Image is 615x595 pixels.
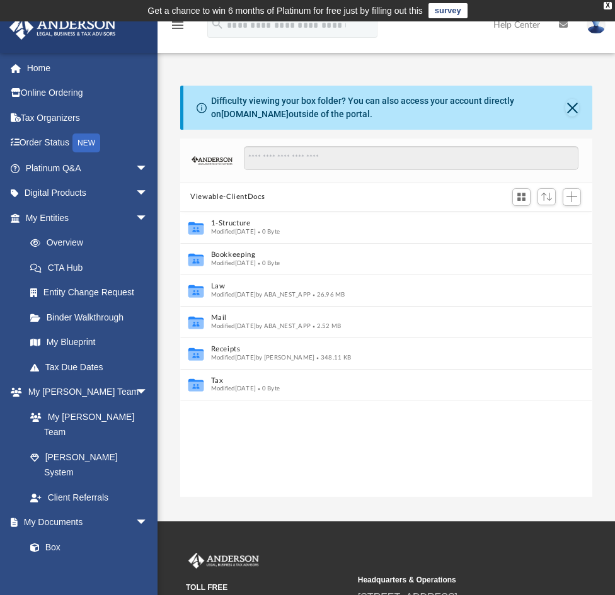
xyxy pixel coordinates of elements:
button: Bookkeeping [211,251,544,259]
a: [PERSON_NAME] System [18,445,161,485]
a: Home [9,55,167,81]
button: Mail [211,314,544,322]
i: menu [170,18,185,33]
span: 26.96 MB [311,291,345,297]
a: Client Referrals [18,485,161,510]
i: search [210,17,224,31]
div: Get a chance to win 6 months of Platinum for free just by filling out this [147,3,423,18]
a: Box [18,535,154,560]
span: arrow_drop_down [135,380,161,405]
span: arrow_drop_down [135,156,161,181]
button: 1-Structure [211,219,544,227]
span: arrow_drop_down [135,205,161,231]
a: My Blueprint [18,330,161,355]
span: arrow_drop_down [135,181,161,207]
a: Order StatusNEW [9,130,167,156]
button: Switch to Grid View [512,188,531,206]
a: survey [428,3,468,18]
a: menu [170,24,185,33]
span: Modified [DATE] by [PERSON_NAME] [211,354,315,360]
div: grid [180,212,592,497]
a: Online Ordering [9,81,167,106]
small: Headquarters & Operations [358,574,521,586]
span: 0 Byte [256,259,280,266]
a: My Documentsarrow_drop_down [9,510,161,535]
a: My [PERSON_NAME] Teamarrow_drop_down [9,380,161,405]
button: Viewable-ClientDocs [190,191,265,203]
a: Platinum Q&Aarrow_drop_down [9,156,167,181]
a: [DOMAIN_NAME] [221,109,289,119]
img: Anderson Advisors Platinum Portal [186,553,262,569]
span: Modified [DATE] [211,259,256,266]
span: 2.52 MB [311,322,341,329]
a: Tax Due Dates [18,354,167,380]
a: CTA Hub [18,255,167,280]
div: Difficulty viewing your box folder? You can also access your account directly on outside of the p... [211,94,565,121]
div: close [604,2,612,9]
img: User Pic [587,16,606,34]
button: Sort [537,188,556,205]
button: Tax [211,376,544,384]
a: Digital Productsarrow_drop_down [9,181,167,206]
span: Modified [DATE] by ABA_NEST_APP [211,322,311,329]
span: 0 Byte [256,228,280,234]
div: NEW [72,133,100,152]
span: arrow_drop_down [135,510,161,536]
input: Search files and folders [244,146,578,170]
button: Add [563,188,582,206]
a: My Entitiesarrow_drop_down [9,205,167,230]
a: Tax Organizers [9,105,167,130]
a: My [PERSON_NAME] Team [18,404,154,445]
small: TOLL FREE [186,582,349,593]
button: Close [565,99,578,116]
a: Binder Walkthrough [18,305,167,330]
span: 0 Byte [256,385,280,392]
button: Receipts [211,345,544,353]
span: 348.11 KB [315,354,352,360]
a: Overview [18,230,167,256]
span: Modified [DATE] [211,228,256,234]
a: Entity Change Request [18,280,167,305]
span: Modified [DATE] by ABA_NEST_APP [211,291,311,297]
span: Modified [DATE] [211,385,256,392]
button: Law [211,282,544,290]
img: Anderson Advisors Platinum Portal [6,15,120,40]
